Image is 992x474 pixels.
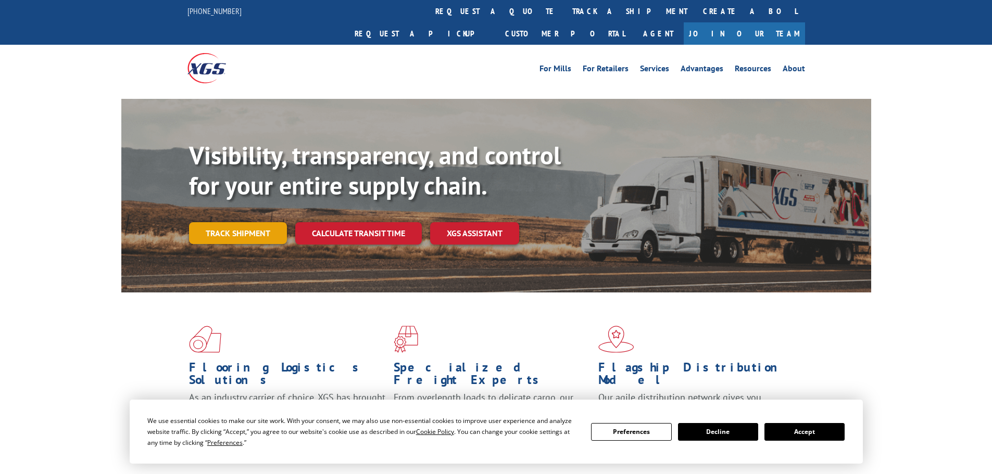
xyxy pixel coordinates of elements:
[735,65,771,76] a: Resources
[394,361,591,391] h1: Specialized Freight Experts
[497,22,633,45] a: Customer Portal
[598,361,795,391] h1: Flagship Distribution Model
[681,65,723,76] a: Advantages
[295,222,422,245] a: Calculate transit time
[189,361,386,391] h1: Flooring Logistics Solutions
[347,22,497,45] a: Request a pickup
[430,222,519,245] a: XGS ASSISTANT
[598,326,634,353] img: xgs-icon-flagship-distribution-model-red
[684,22,805,45] a: Join Our Team
[764,423,845,441] button: Accept
[583,65,629,76] a: For Retailers
[591,423,671,441] button: Preferences
[189,222,287,244] a: Track shipment
[678,423,758,441] button: Decline
[539,65,571,76] a: For Mills
[416,427,454,436] span: Cookie Policy
[187,6,242,16] a: [PHONE_NUMBER]
[598,391,790,416] span: Our agile distribution network gives you nationwide inventory management on demand.
[147,415,579,448] div: We use essential cookies to make our site work. With your consent, we may also use non-essential ...
[633,22,684,45] a: Agent
[640,65,669,76] a: Services
[783,65,805,76] a: About
[130,400,863,464] div: Cookie Consent Prompt
[394,391,591,438] p: From overlength loads to delicate cargo, our experienced staff knows the best way to move your fr...
[189,391,385,428] span: As an industry carrier of choice, XGS has brought innovation and dedication to flooring logistics...
[189,139,561,201] b: Visibility, transparency, and control for your entire supply chain.
[189,326,221,353] img: xgs-icon-total-supply-chain-intelligence-red
[207,438,243,447] span: Preferences
[394,326,418,353] img: xgs-icon-focused-on-flooring-red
